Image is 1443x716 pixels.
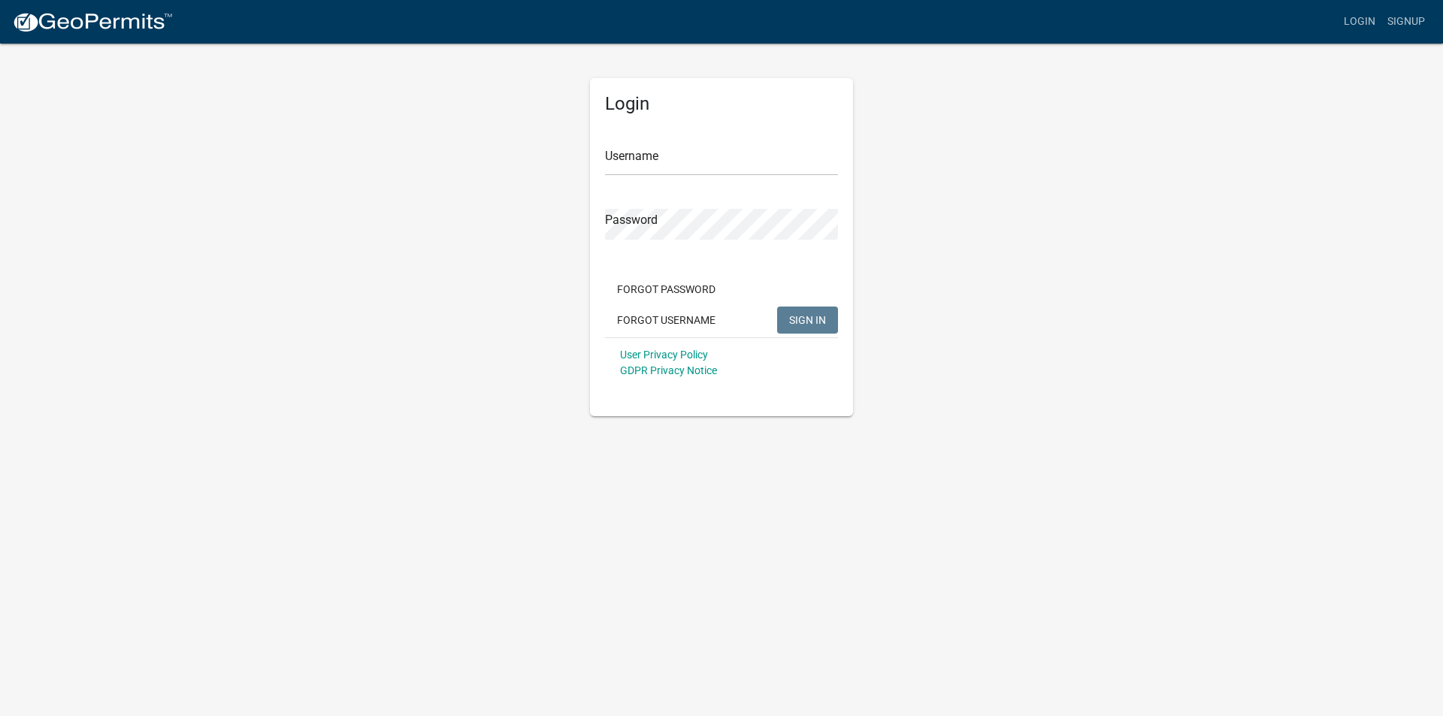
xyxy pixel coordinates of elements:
button: Forgot Password [605,276,728,303]
button: Forgot Username [605,307,728,334]
a: Signup [1381,8,1431,36]
a: User Privacy Policy [620,349,708,361]
a: Login [1338,8,1381,36]
h5: Login [605,93,838,115]
span: SIGN IN [789,313,826,325]
button: SIGN IN [777,307,838,334]
a: GDPR Privacy Notice [620,364,717,376]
